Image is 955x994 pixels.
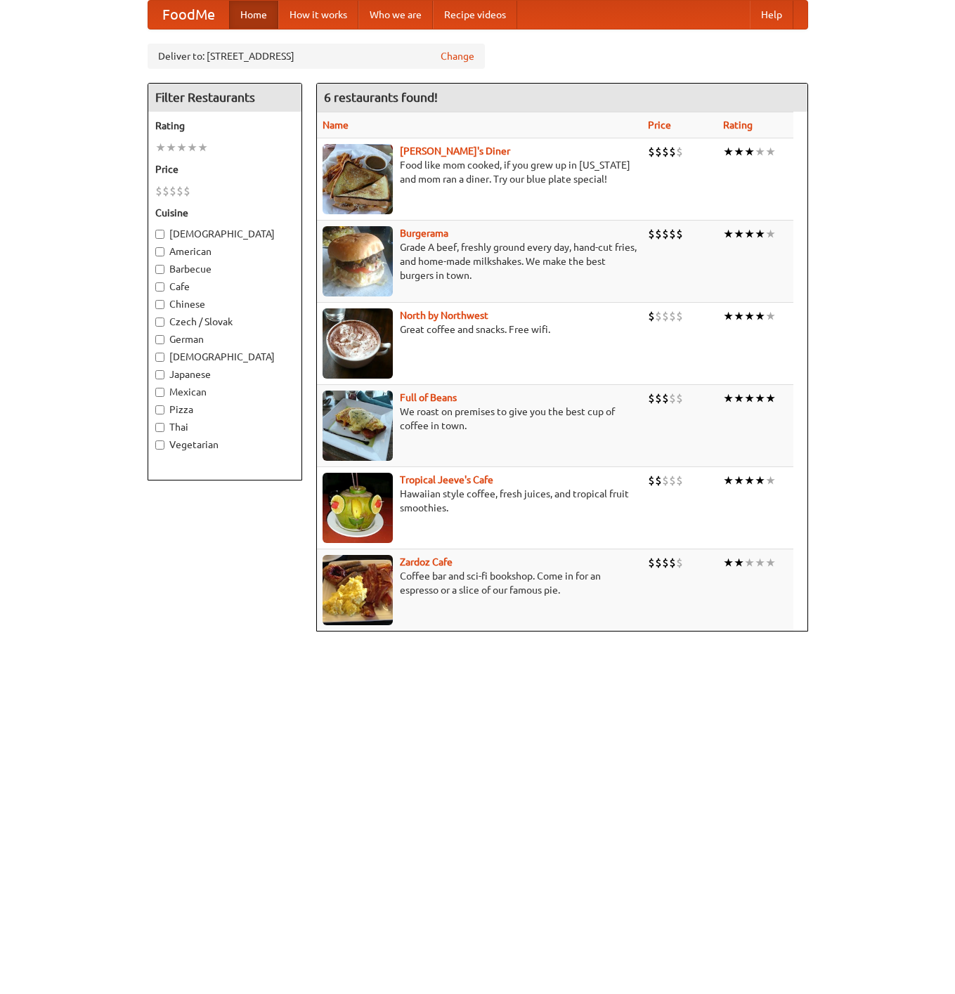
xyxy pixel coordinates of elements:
[744,391,755,406] li: ★
[433,1,517,29] a: Recipe videos
[155,315,294,329] label: Czech / Slovak
[400,145,510,157] b: [PERSON_NAME]'s Diner
[155,403,294,417] label: Pizza
[155,353,164,362] input: [DEMOGRAPHIC_DATA]
[755,391,765,406] li: ★
[323,569,637,597] p: Coffee bar and sci-fi bookshop. Come in for an espresso or a slice of our famous pie.
[323,308,393,379] img: north.jpg
[155,300,164,309] input: Chinese
[648,473,655,488] li: $
[323,322,637,336] p: Great coffee and snacks. Free wifi.
[648,391,655,406] li: $
[176,183,183,199] li: $
[197,140,208,155] li: ★
[323,391,393,461] img: beans.jpg
[400,556,453,568] b: Zardoz Cafe
[744,555,755,570] li: ★
[669,308,676,324] li: $
[148,84,301,112] h4: Filter Restaurants
[655,144,662,159] li: $
[723,555,734,570] li: ★
[155,388,164,397] input: Mexican
[148,1,229,29] a: FoodMe
[278,1,358,29] a: How it works
[765,473,776,488] li: ★
[765,308,776,324] li: ★
[662,555,669,570] li: $
[166,140,176,155] li: ★
[323,144,393,214] img: sallys.jpg
[155,162,294,176] h5: Price
[323,473,393,543] img: jeeves.jpg
[744,226,755,242] li: ★
[662,473,669,488] li: $
[755,555,765,570] li: ★
[676,308,683,324] li: $
[676,391,683,406] li: $
[400,228,448,239] b: Burgerama
[323,405,637,433] p: We roast on premises to give you the best cup of coffee in town.
[155,385,294,399] label: Mexican
[400,474,493,485] a: Tropical Jeeve's Cafe
[155,244,294,259] label: American
[400,310,488,321] a: North by Northwest
[723,308,734,324] li: ★
[155,318,164,327] input: Czech / Slovak
[676,555,683,570] li: $
[323,226,393,296] img: burgerama.jpg
[155,262,294,276] label: Barbecue
[655,473,662,488] li: $
[155,140,166,155] li: ★
[155,183,162,199] li: $
[755,308,765,324] li: ★
[648,119,671,131] a: Price
[155,423,164,432] input: Thai
[323,555,393,625] img: zardoz.jpg
[155,370,164,379] input: Japanese
[744,144,755,159] li: ★
[662,308,669,324] li: $
[655,226,662,242] li: $
[155,350,294,364] label: [DEMOGRAPHIC_DATA]
[655,555,662,570] li: $
[723,473,734,488] li: ★
[662,226,669,242] li: $
[648,144,655,159] li: $
[323,158,637,186] p: Food like mom cooked, if you grew up in [US_STATE] and mom ran a diner. Try our blue plate special!
[676,226,683,242] li: $
[155,405,164,414] input: Pizza
[765,144,776,159] li: ★
[734,473,744,488] li: ★
[765,226,776,242] li: ★
[229,1,278,29] a: Home
[750,1,793,29] a: Help
[765,555,776,570] li: ★
[755,473,765,488] li: ★
[648,226,655,242] li: $
[676,473,683,488] li: $
[669,144,676,159] li: $
[648,308,655,324] li: $
[744,473,755,488] li: ★
[155,280,294,294] label: Cafe
[358,1,433,29] a: Who we are
[176,140,187,155] li: ★
[755,226,765,242] li: ★
[155,206,294,220] h5: Cuisine
[723,226,734,242] li: ★
[187,140,197,155] li: ★
[155,227,294,241] label: [DEMOGRAPHIC_DATA]
[323,119,349,131] a: Name
[669,391,676,406] li: $
[662,144,669,159] li: $
[723,391,734,406] li: ★
[400,392,457,403] a: Full of Beans
[669,555,676,570] li: $
[155,420,294,434] label: Thai
[155,230,164,239] input: [DEMOGRAPHIC_DATA]
[148,44,485,69] div: Deliver to: [STREET_ADDRESS]
[734,555,744,570] li: ★
[662,391,669,406] li: $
